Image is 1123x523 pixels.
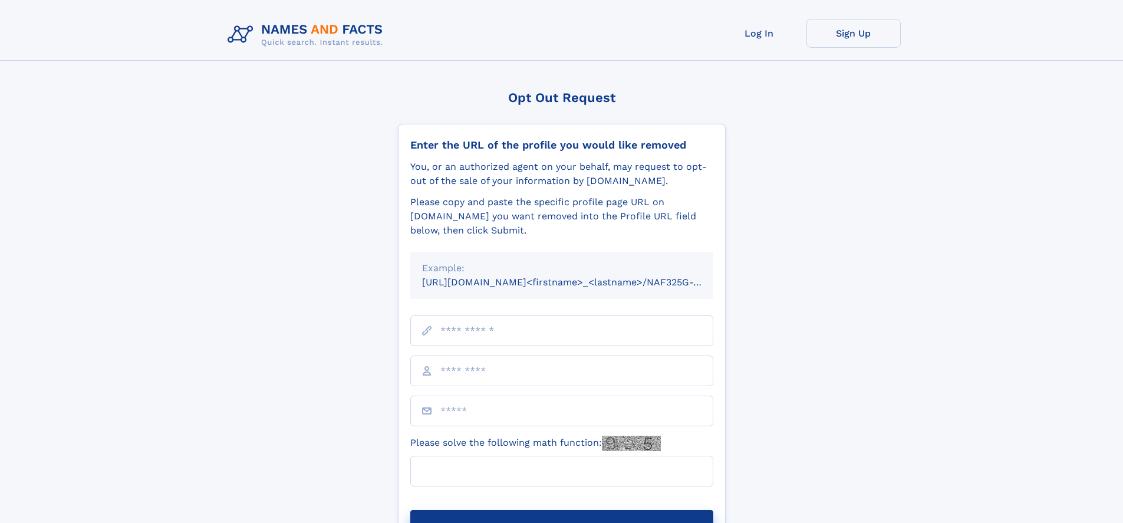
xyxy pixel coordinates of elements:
[410,436,661,451] label: Please solve the following math function:
[398,90,726,105] div: Opt Out Request
[410,195,713,238] div: Please copy and paste the specific profile page URL on [DOMAIN_NAME] you want removed into the Pr...
[223,19,393,51] img: Logo Names and Facts
[422,277,736,288] small: [URL][DOMAIN_NAME]<firstname>_<lastname>/NAF325G-xxxxxxxx
[410,139,713,152] div: Enter the URL of the profile you would like removed
[410,160,713,188] div: You, or an authorized agent on your behalf, may request to opt-out of the sale of your informatio...
[806,19,901,48] a: Sign Up
[712,19,806,48] a: Log In
[422,261,702,275] div: Example:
